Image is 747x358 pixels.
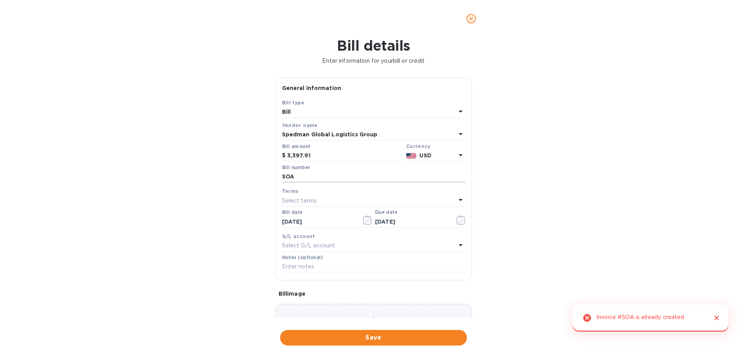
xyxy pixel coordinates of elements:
input: Select date [282,216,356,227]
b: USD [419,152,431,159]
div: $ [282,150,287,162]
input: Due date [375,216,449,227]
b: Currency [406,143,430,149]
h1: Bill details [6,37,741,54]
input: $ Enter bill amount [287,150,403,162]
img: USD [406,153,417,159]
button: Save [280,330,467,346]
b: Spedman Global Logistics Group [282,131,378,138]
p: Enter information for your bill or credit [6,57,741,65]
label: Notes (optional) [282,255,323,260]
input: Enter notes [282,261,465,273]
p: Select G/L account [282,242,335,250]
span: Save [286,333,461,342]
label: Due date [375,210,397,215]
button: Close [712,313,722,323]
label: Bill amount [282,144,310,149]
button: close [462,9,480,28]
label: Bill date [282,210,303,215]
p: Select terms [282,197,317,205]
b: Terms [282,188,299,194]
input: Enter bill number [282,171,465,183]
div: Invoice #SOA is already created [596,310,684,325]
b: Bill [282,109,291,115]
label: Bill number [282,165,310,170]
b: General information [282,85,342,91]
b: G/L account [282,233,315,239]
b: Bill type [282,100,305,106]
p: Bill image [279,290,469,298]
b: Vendor name [282,122,318,128]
